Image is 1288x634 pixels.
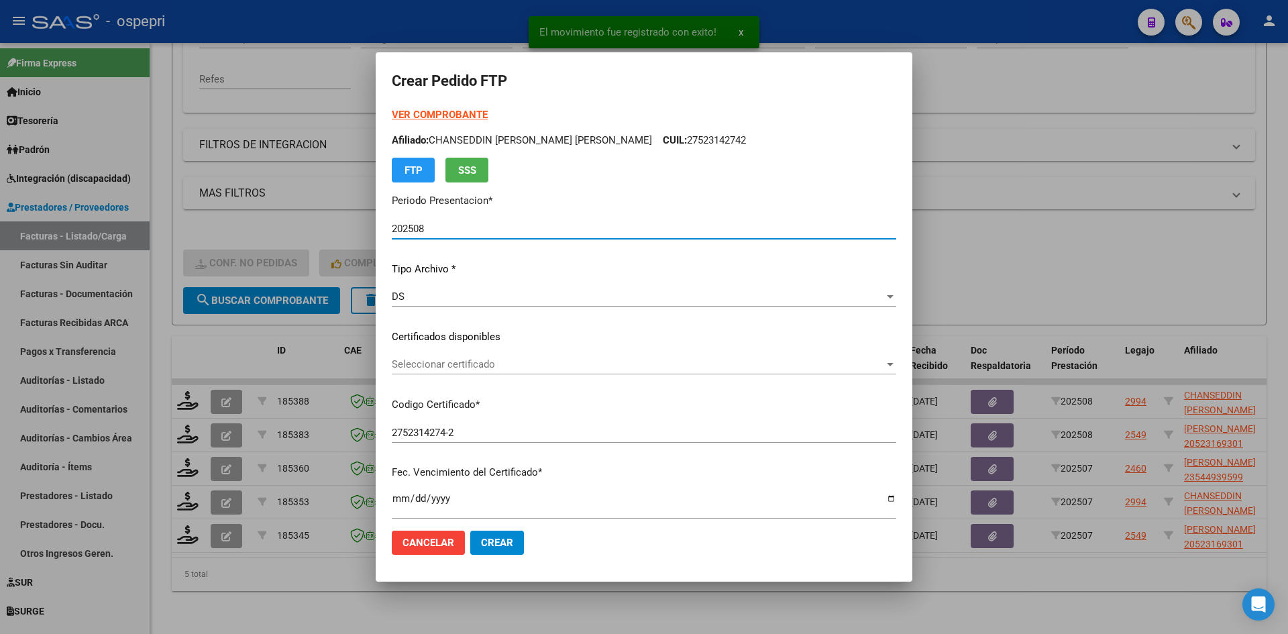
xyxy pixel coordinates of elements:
button: SSS [445,158,488,182]
span: Cancelar [402,537,454,549]
div: Open Intercom Messenger [1242,588,1275,621]
span: DS [392,290,405,303]
p: Tipo Archivo * [392,262,896,277]
button: Cancelar [392,531,465,555]
a: VER COMPROBANTE [392,109,488,121]
span: Crear [481,537,513,549]
p: Certificados disponibles [392,329,896,345]
span: SSS [458,164,476,176]
h2: Crear Pedido FTP [392,68,896,94]
p: Periodo Presentacion [392,193,896,209]
span: CUIL: [663,134,687,146]
p: Fec. Vencimiento del Certificado [392,465,896,480]
button: FTP [392,158,435,182]
span: FTP [405,164,423,176]
p: Codigo Certificado [392,397,896,413]
p: CHANSEDDIN [PERSON_NAME] [PERSON_NAME] 27523142742 [392,133,896,148]
button: Crear [470,531,524,555]
span: Seleccionar certificado [392,358,884,370]
span: Afiliado: [392,134,429,146]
